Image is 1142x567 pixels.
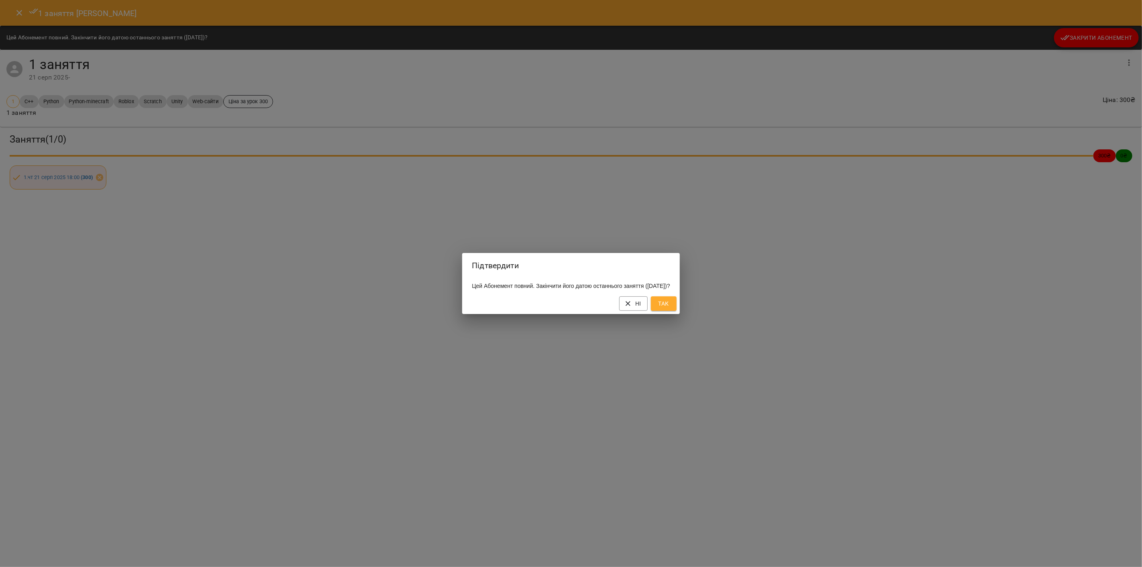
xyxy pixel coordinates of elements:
[657,299,670,308] span: Так
[651,296,677,311] button: Так
[619,296,648,311] button: Ні
[462,279,679,293] div: Цей Абонемент повний. Закінчити його датою останнього заняття ([DATE])?
[472,259,670,272] h2: Підтвердити
[626,299,641,308] span: Ні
